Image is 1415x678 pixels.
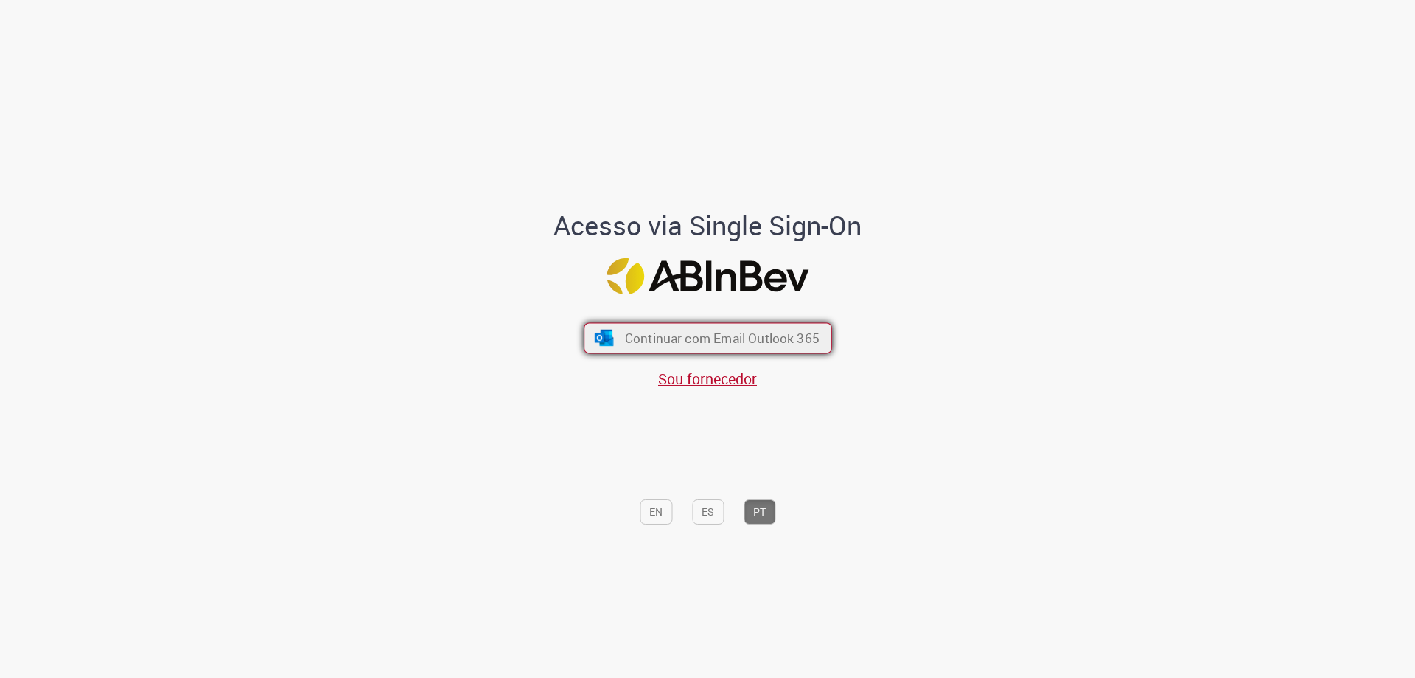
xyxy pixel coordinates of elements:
img: Logo ABInBev [607,258,808,294]
span: Continuar com Email Outlook 365 [624,330,819,347]
a: Sou fornecedor [658,369,757,389]
button: ES [692,499,724,525]
button: EN [640,499,672,525]
button: PT [744,499,775,525]
h1: Acesso via Single Sign-On [503,211,912,241]
button: ícone Azure/Microsoft 360 Continuar com Email Outlook 365 [584,323,832,354]
img: ícone Azure/Microsoft 360 [593,330,615,346]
